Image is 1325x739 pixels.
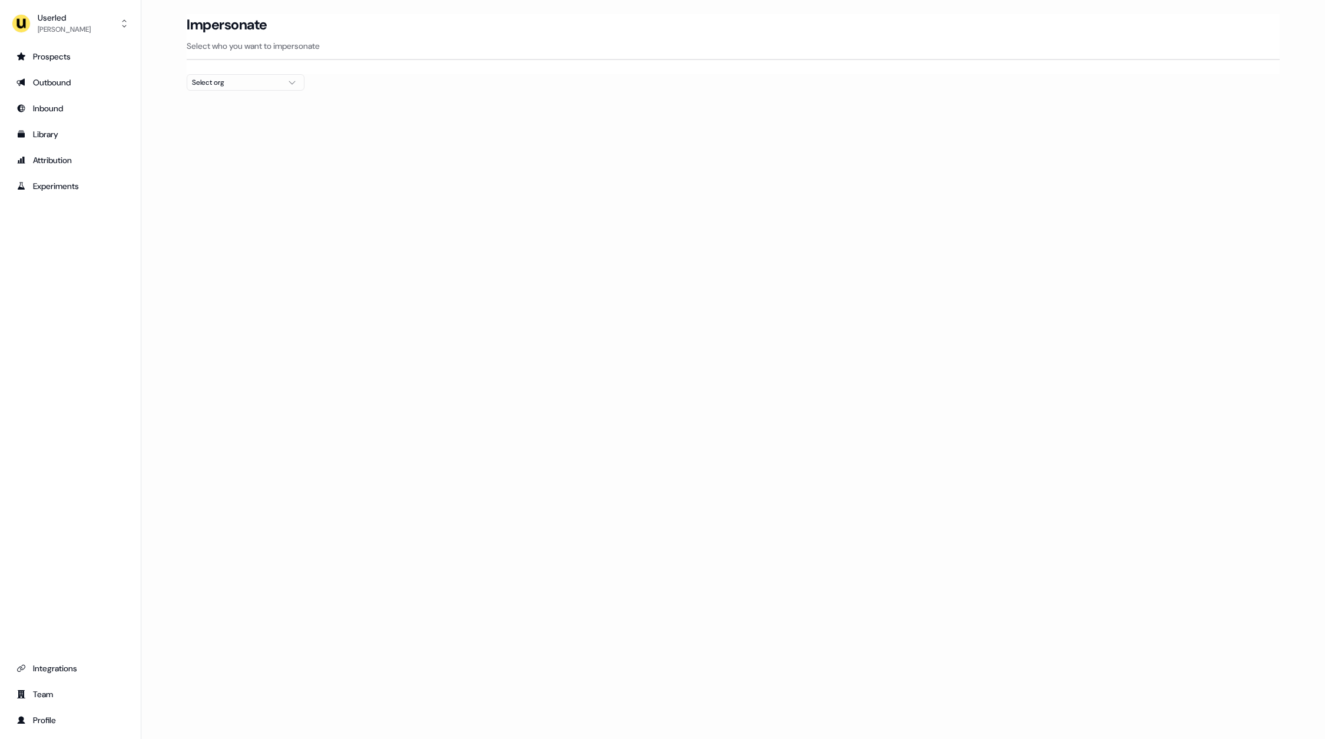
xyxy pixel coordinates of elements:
div: Prospects [16,51,124,62]
a: Go to profile [9,711,131,730]
div: Select org [192,77,280,88]
div: Integrations [16,662,124,674]
div: Inbound [16,102,124,114]
h3: Impersonate [187,16,267,34]
div: Experiments [16,180,124,192]
button: Userled[PERSON_NAME] [9,9,131,38]
button: Select org [187,74,304,91]
a: Go to team [9,685,131,704]
a: Go to templates [9,125,131,144]
a: Go to prospects [9,47,131,66]
p: Select who you want to impersonate [187,40,1280,52]
div: Attribution [16,154,124,166]
a: Go to experiments [9,177,131,195]
div: Profile [16,714,124,726]
a: Go to Inbound [9,99,131,118]
a: Go to outbound experience [9,73,131,92]
div: [PERSON_NAME] [38,24,91,35]
a: Go to integrations [9,659,131,678]
div: Team [16,688,124,700]
div: Library [16,128,124,140]
a: Go to attribution [9,151,131,170]
div: Outbound [16,77,124,88]
div: Userled [38,12,91,24]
